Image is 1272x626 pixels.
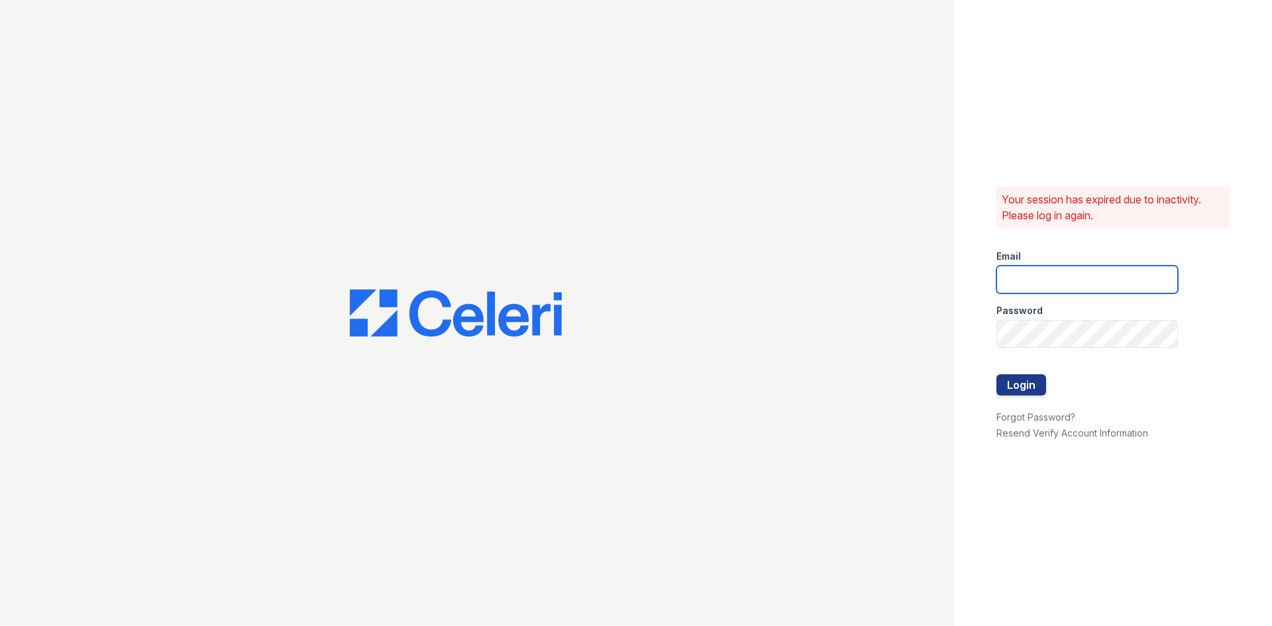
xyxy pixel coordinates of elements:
[1002,191,1224,223] p: Your session has expired due to inactivity. Please log in again.
[350,289,562,337] img: CE_Logo_Blue-a8612792a0a2168367f1c8372b55b34899dd931a85d93a1a3d3e32e68fde9ad4.png
[996,304,1043,317] label: Password
[996,250,1021,263] label: Email
[996,374,1046,395] button: Login
[996,427,1148,439] a: Resend Verify Account Information
[996,411,1075,423] a: Forgot Password?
